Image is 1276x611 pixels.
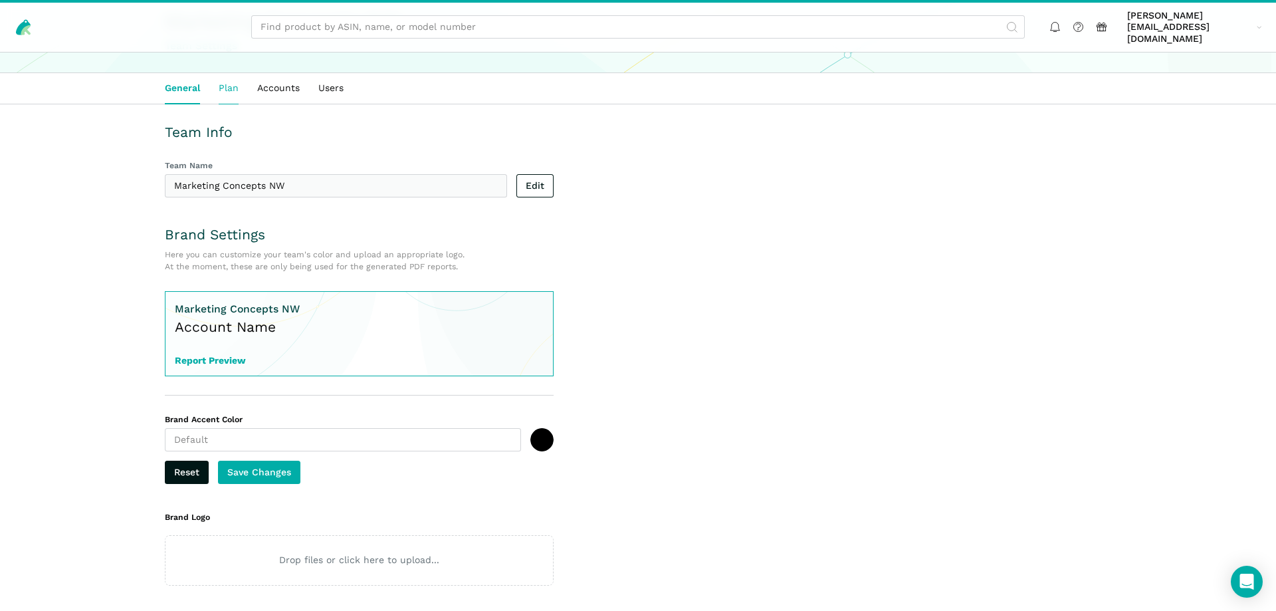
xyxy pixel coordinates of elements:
[175,318,300,336] div: Account Name
[218,461,300,484] button: Save Changes
[165,512,554,524] div: Brand Logo
[175,355,300,367] div: Report Preview
[516,174,554,197] a: Edit
[309,73,353,104] a: Users
[165,461,209,484] button: Reset
[248,73,309,104] a: Accounts
[165,225,554,244] h3: Brand Settings
[175,301,300,318] div: Marketing Concepts NW
[165,160,507,172] label: Team Name
[1231,566,1263,598] div: Open Intercom Messenger
[165,414,521,426] label: Brand Accent Color
[1127,10,1252,45] span: [PERSON_NAME][EMAIL_ADDRESS][DOMAIN_NAME]
[251,15,1025,39] input: Find product by ASIN, name, or model number
[165,249,510,273] p: Here you can customize your team's color and upload an appropriate logo. At the moment, these are...
[209,73,248,104] a: Plan
[165,123,554,142] h3: Team Info
[156,73,209,104] a: General
[165,428,521,451] input: Default
[1122,7,1267,47] a: [PERSON_NAME][EMAIL_ADDRESS][DOMAIN_NAME]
